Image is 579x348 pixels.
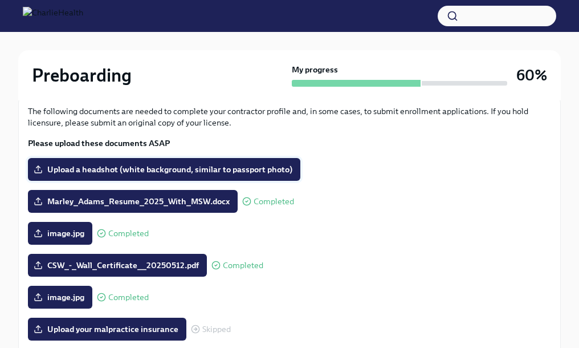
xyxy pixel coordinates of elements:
[36,164,292,175] span: Upload a headshot (white background, similar to passport photo)
[36,292,84,303] span: image.jpg
[28,286,92,309] label: image.jpg
[28,106,551,128] p: The following documents are needed to complete your contractor profile and, in some cases, to sub...
[28,190,238,213] label: Marley_Adams_Resume_2025_With_MSW.docx
[32,64,132,87] h2: Preboarding
[292,64,338,75] strong: My progress
[202,325,231,334] span: Skipped
[28,222,92,245] label: image.jpg
[108,293,149,302] span: Completed
[36,323,178,335] span: Upload your malpractice insurance
[36,228,84,239] span: image.jpg
[254,197,294,206] span: Completed
[108,229,149,238] span: Completed
[36,260,199,271] span: CSW_-_Wall_Certificate__20250512.pdf
[28,254,207,277] label: CSW_-_Wall_Certificate__20250512.pdf
[28,158,300,181] label: Upload a headshot (white background, similar to passport photo)
[516,65,547,86] h3: 60%
[36,196,230,207] span: Marley_Adams_Resume_2025_With_MSW.docx
[28,318,186,341] label: Upload your malpractice insurance
[23,7,83,25] img: CharlieHealth
[223,261,263,270] span: Completed
[28,138,170,148] strong: Please upload these documents ASAP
